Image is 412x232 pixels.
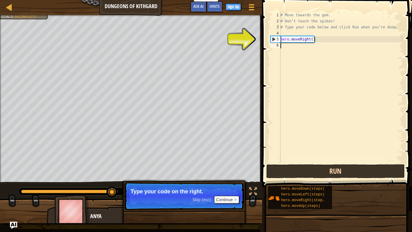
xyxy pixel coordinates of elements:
[210,3,220,9] span: Hints
[190,1,207,12] button: Ask AI
[131,188,238,195] p: Type your code on the right.
[271,24,280,30] div: 3
[281,187,325,191] span: hero.moveDown(steps)
[90,212,209,220] div: Anya
[244,1,259,15] button: Show game menu
[247,186,259,198] button: Toggle fullscreen
[193,3,204,9] span: Ask AI
[271,42,280,48] div: 6
[266,164,405,178] button: Run
[281,198,327,202] span: hero.moveRight(steps)
[281,192,325,197] span: hero.moveLeft(steps)
[281,204,320,208] span: hero.moveUp(steps)
[271,36,280,42] div: 5
[226,3,241,11] button: Sign Up
[271,18,280,24] div: 2
[271,12,280,18] div: 1
[271,30,280,36] div: 4
[54,195,89,228] img: thang_avatar_frame.png
[10,222,17,229] button: Ask AI
[192,197,211,202] span: Skip (esc)
[268,192,280,204] img: portrait.png
[214,196,239,204] button: Continue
